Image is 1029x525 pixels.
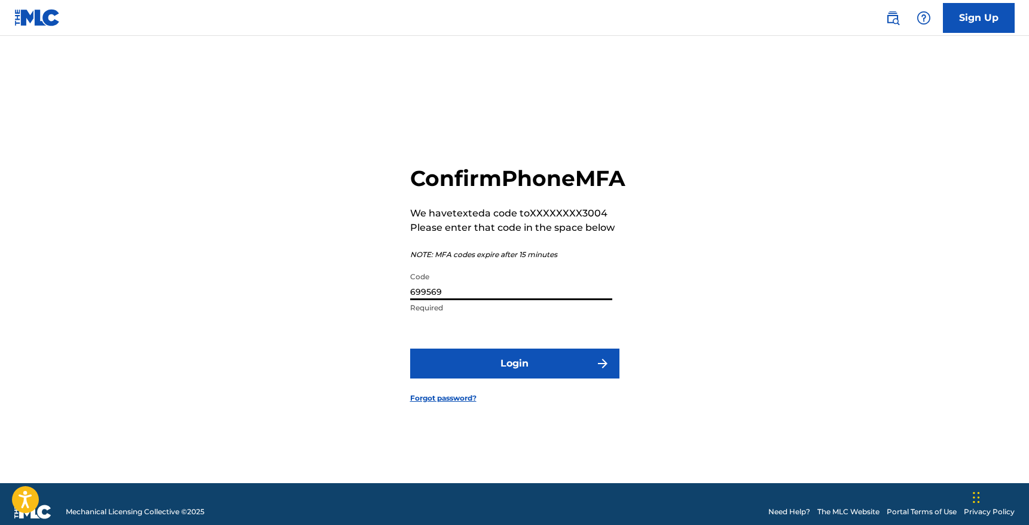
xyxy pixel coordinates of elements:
[410,349,619,379] button: Login
[917,11,931,25] img: help
[817,506,880,517] a: The MLC Website
[912,6,936,30] div: Help
[943,3,1015,33] a: Sign Up
[410,393,477,404] a: Forgot password?
[410,165,625,192] h2: Confirm Phone MFA
[768,506,810,517] a: Need Help?
[410,221,625,235] p: Please enter that code in the space below
[410,249,625,260] p: NOTE: MFA codes expire after 15 minutes
[14,9,60,26] img: MLC Logo
[969,468,1029,525] iframe: Chat Widget
[596,356,610,371] img: f7272a7cc735f4ea7f67.svg
[886,11,900,25] img: search
[964,506,1015,517] a: Privacy Policy
[14,505,51,519] img: logo
[410,206,625,221] p: We have texted a code to XXXXXXXX3004
[66,506,204,517] span: Mechanical Licensing Collective © 2025
[881,6,905,30] a: Public Search
[410,303,612,313] p: Required
[887,506,957,517] a: Portal Terms of Use
[973,480,980,515] div: Drag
